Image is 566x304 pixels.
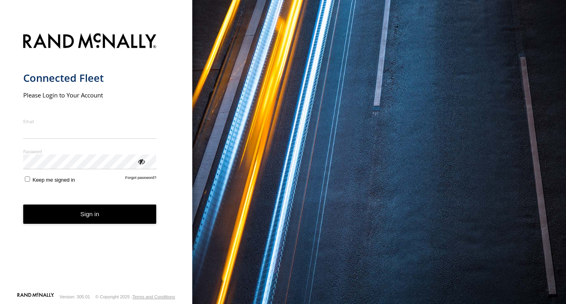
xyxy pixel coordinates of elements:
[60,294,90,299] div: Version: 305.01
[23,91,157,99] h2: Please Login to Your Account
[137,157,145,165] div: ViewPassword
[23,28,169,292] form: main
[23,71,157,85] h1: Connected Fleet
[23,32,157,52] img: Rand McNally
[23,118,157,124] label: Email
[133,294,175,299] a: Terms and Conditions
[125,175,157,183] a: Forgot password?
[23,205,157,224] button: Sign in
[23,148,157,154] label: Password
[32,177,75,183] span: Keep me signed in
[25,176,30,182] input: Keep me signed in
[17,293,54,301] a: Visit our Website
[95,294,175,299] div: © Copyright 2025 -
